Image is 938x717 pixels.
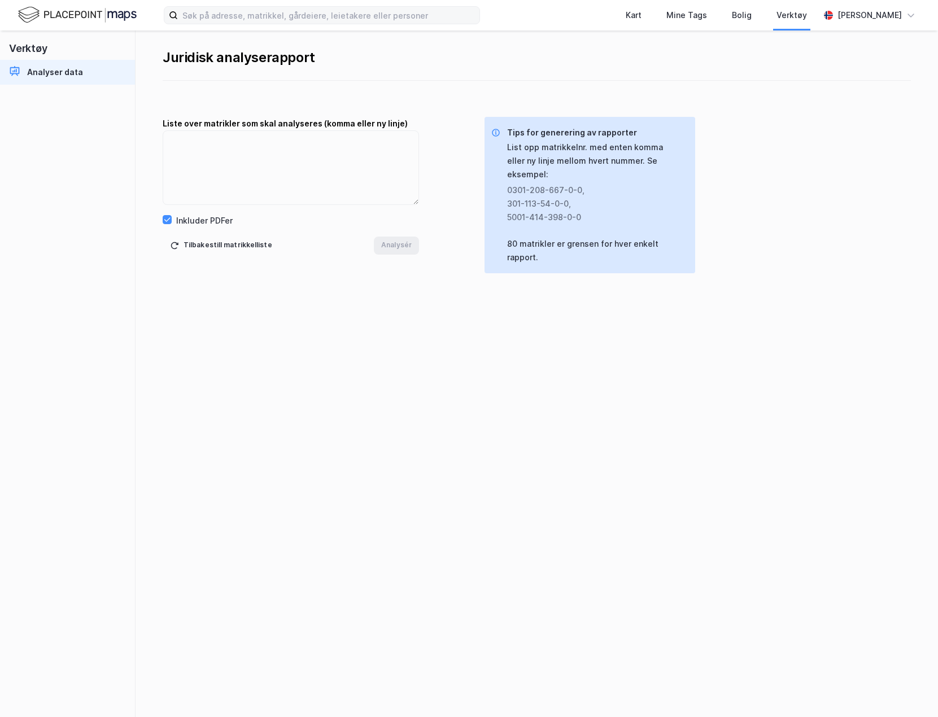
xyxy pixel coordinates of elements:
div: [PERSON_NAME] [837,8,902,22]
div: List opp matrikkelnr. med enten komma eller ny linje mellom hvert nummer. Se eksempel: 80 matrikl... [507,141,686,264]
button: Tilbakestill matrikkelliste [163,237,280,255]
div: Kart [626,8,642,22]
div: 5001-414-398-0-0 [507,211,677,224]
div: Juridisk analyserapport [163,49,911,67]
iframe: Chat Widget [882,663,938,717]
div: Analyser data [27,65,83,79]
div: 0301-208-667-0-0 , [507,183,677,197]
div: Mine Tags [666,8,707,22]
img: logo.f888ab2527a4732fd821a326f86c7f29.svg [18,5,137,25]
div: Kontrollprogram for chat [882,663,938,717]
div: Tips for generering av rapporter [507,126,686,139]
div: 301-113-54-0-0 , [507,197,677,211]
div: Liste over matrikler som skal analyseres (komma eller ny linje) [163,117,419,130]
input: Søk på adresse, matrikkel, gårdeiere, leietakere eller personer [178,7,479,24]
div: Inkluder PDFer [176,214,233,228]
div: Verktøy [776,8,807,22]
div: Bolig [732,8,752,22]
